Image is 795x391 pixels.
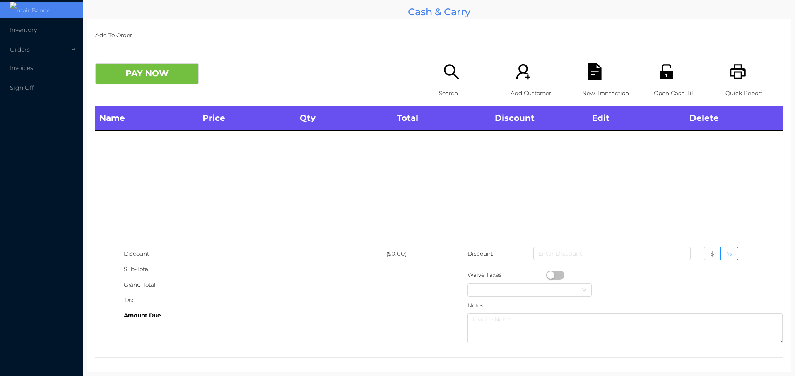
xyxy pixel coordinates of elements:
[296,106,393,130] th: Qty
[124,293,386,308] div: Tax
[124,246,386,261] div: Discount
[386,246,439,261] div: ($0.00)
[467,246,494,261] p: Discount
[198,106,296,130] th: Price
[588,106,685,130] th: Edit
[124,261,386,277] div: Sub-Total
[725,86,783,101] p: Quick Report
[95,63,199,84] button: PAY NOW
[515,63,532,80] i: icon: user-add
[730,63,747,80] i: icon: printer
[582,86,639,101] p: New Transaction
[87,4,791,19] div: Cash & Carry
[586,63,603,80] i: icon: file-text
[10,2,53,19] img: mainBanner
[467,302,485,309] label: Notes:
[439,86,496,101] p: Search
[124,277,386,293] div: Grand Total
[511,86,568,101] p: Add Customer
[124,308,386,323] div: Amount Due
[95,106,198,130] th: Name
[654,86,711,101] p: Open Cash Till
[443,63,460,80] i: icon: search
[533,247,691,260] input: Enter Discount
[10,84,34,91] span: Sign Off
[95,28,783,43] p: Add To Order
[658,63,675,80] i: icon: unlock
[491,106,588,130] th: Discount
[685,106,783,130] th: Delete
[10,26,37,34] span: Inventory
[711,250,714,257] span: $
[10,64,33,72] span: Invoices
[393,106,490,130] th: Total
[727,250,732,257] span: %
[467,267,546,283] div: Waive Taxes
[582,288,587,293] i: icon: down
